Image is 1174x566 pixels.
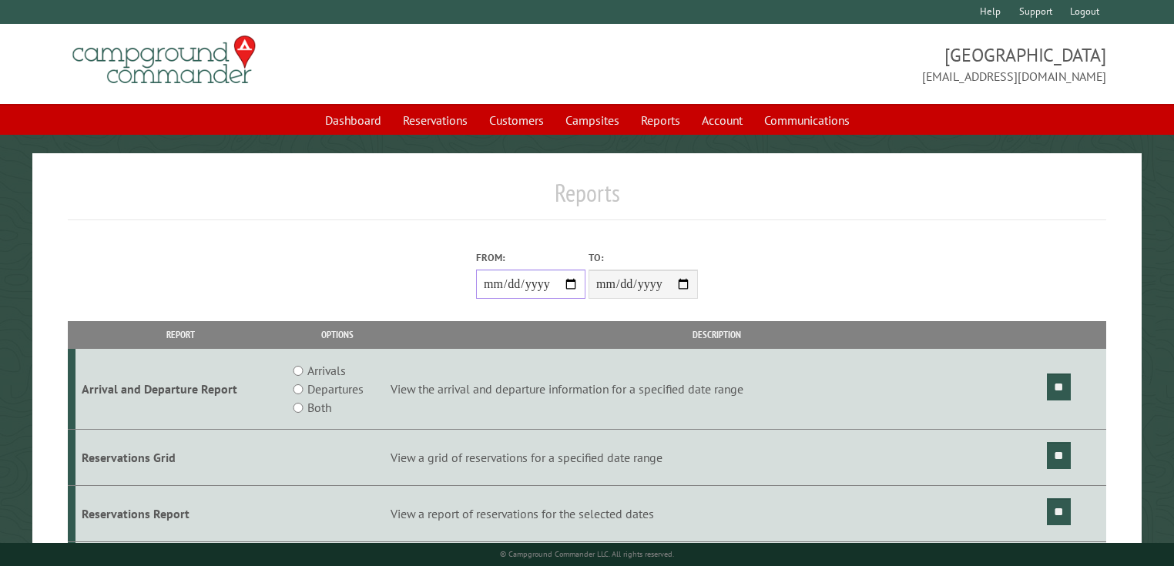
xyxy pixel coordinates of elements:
h1: Reports [68,178,1107,220]
label: From: [476,250,585,265]
td: Arrival and Departure Report [75,349,287,430]
a: Communications [755,105,859,135]
a: Account [693,105,752,135]
small: © Campground Commander LLC. All rights reserved. [500,549,674,559]
th: Report [75,321,287,348]
td: Reservations Grid [75,430,287,486]
a: Dashboard [316,105,391,135]
td: View the arrival and departure information for a specified date range [388,349,1045,430]
td: Reservations Report [75,485,287,541]
img: Campground Commander [68,30,260,90]
label: Arrivals [307,361,346,380]
a: Customers [480,105,553,135]
th: Description [388,321,1045,348]
span: [GEOGRAPHIC_DATA] [EMAIL_ADDRESS][DOMAIN_NAME] [587,42,1106,85]
td: View a grid of reservations for a specified date range [388,430,1045,486]
label: To: [589,250,698,265]
label: Departures [307,380,364,398]
label: Both [307,398,331,417]
a: Campsites [556,105,629,135]
a: Reports [632,105,689,135]
th: Options [287,321,389,348]
td: View a report of reservations for the selected dates [388,485,1045,541]
a: Reservations [394,105,477,135]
